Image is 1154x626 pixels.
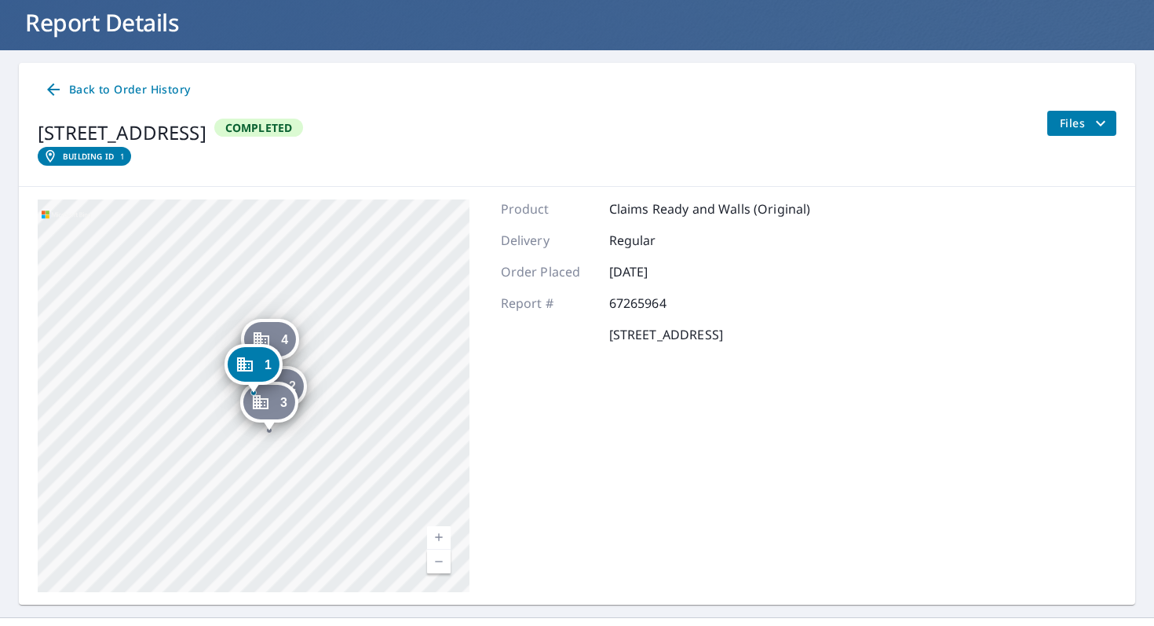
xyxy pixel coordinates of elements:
[609,294,703,313] p: 67265964
[19,6,1135,38] h1: Report Details
[280,397,287,408] span: 3
[281,334,288,346] span: 4
[609,231,703,250] p: Regular
[1046,111,1116,136] button: filesDropdownBtn-67265964
[501,200,595,218] p: Product
[241,319,299,368] div: Dropped pin, building 4, Commercial property, 2658 Dove Creek Ln Pasadena, CA 91107
[38,75,196,104] a: Back to Order History
[501,294,595,313] p: Report #
[609,325,723,344] p: [STREET_ADDRESS]
[289,380,296,392] span: 2
[265,359,272,371] span: 1
[38,119,206,147] div: [STREET_ADDRESS]
[609,200,811,218] p: Claims Ready and Walls (Original)
[609,262,703,281] p: [DATE]
[501,262,595,281] p: Order Placed
[240,382,298,430] div: Dropped pin, building 3, Commercial property, 1504 Creekside Ct Pasadena, CA 91107
[63,152,114,161] em: Building ID
[44,80,190,100] span: Back to Order History
[501,231,595,250] p: Delivery
[216,120,302,135] span: Completed
[38,147,131,166] a: Building ID1
[427,550,451,573] a: Current Level 17, Zoom Out
[249,366,307,415] div: Dropped pin, building 2, Commercial property, 1524 Creekside Ct Pasadena, CA 91107
[427,526,451,550] a: Current Level 17, Zoom In
[225,344,283,393] div: Dropped pin, building 1, Commercial property, 1501 Creekside Ct Pasadena, CA 91107
[1060,114,1110,133] span: Files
